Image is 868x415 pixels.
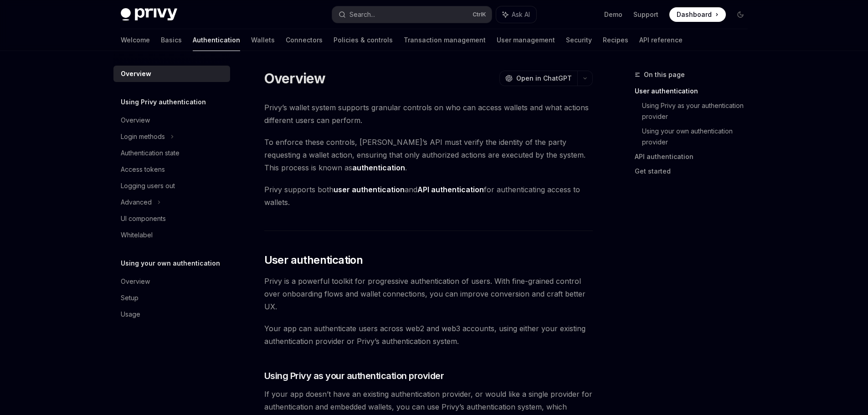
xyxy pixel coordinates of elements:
span: Your app can authenticate users across web2 and web3 accounts, using either your existing authent... [264,322,593,348]
strong: API authentication [417,185,484,194]
div: Usage [121,309,140,320]
strong: authentication [352,163,405,172]
a: Whitelabel [113,227,230,243]
a: Policies & controls [334,29,393,51]
div: Advanced [121,197,152,208]
a: API authentication [635,149,755,164]
span: Ask AI [512,10,530,19]
span: To enforce these controls, [PERSON_NAME]’s API must verify the identity of the party requesting a... [264,136,593,174]
a: API reference [639,29,683,51]
img: dark logo [121,8,177,21]
a: Usage [113,306,230,323]
h5: Using Privy authentication [121,97,206,108]
a: Authentication state [113,145,230,161]
span: Privy’s wallet system supports granular controls on who can access wallets and what actions diffe... [264,101,593,127]
a: Basics [161,29,182,51]
span: Privy supports both and for authenticating access to wallets. [264,183,593,209]
a: Overview [113,273,230,290]
a: Overview [113,66,230,82]
div: Search... [349,9,375,20]
a: Authentication [193,29,240,51]
a: Dashboard [669,7,726,22]
span: Open in ChatGPT [516,74,572,83]
div: UI components [121,213,166,224]
div: Whitelabel [121,230,153,241]
span: Privy is a powerful toolkit for progressive authentication of users. With fine-grained control ov... [264,275,593,313]
a: Demo [604,10,622,19]
button: Ask AI [496,6,536,23]
div: Authentication state [121,148,180,159]
a: User authentication [635,84,755,98]
h5: Using your own authentication [121,258,220,269]
strong: user authentication [334,185,405,194]
a: Get started [635,164,755,179]
span: On this page [644,69,685,80]
button: Open in ChatGPT [499,71,577,86]
div: Overview [121,68,151,79]
a: UI components [113,210,230,227]
span: User authentication [264,253,363,267]
a: Connectors [286,29,323,51]
a: Logging users out [113,178,230,194]
span: Using Privy as your authentication provider [264,369,444,382]
div: Login methods [121,131,165,142]
button: Toggle dark mode [733,7,748,22]
button: Search...CtrlK [332,6,492,23]
span: Ctrl K [473,11,486,18]
h1: Overview [264,70,326,87]
a: User management [497,29,555,51]
a: Wallets [251,29,275,51]
a: Using your own authentication provider [642,124,755,149]
div: Overview [121,276,150,287]
a: Recipes [603,29,628,51]
a: Transaction management [404,29,486,51]
div: Setup [121,292,139,303]
a: Support [633,10,658,19]
div: Logging users out [121,180,175,191]
div: Access tokens [121,164,165,175]
div: Overview [121,115,150,126]
a: Setup [113,290,230,306]
a: Security [566,29,592,51]
a: Access tokens [113,161,230,178]
a: Using Privy as your authentication provider [642,98,755,124]
span: Dashboard [677,10,712,19]
a: Overview [113,112,230,128]
a: Welcome [121,29,150,51]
